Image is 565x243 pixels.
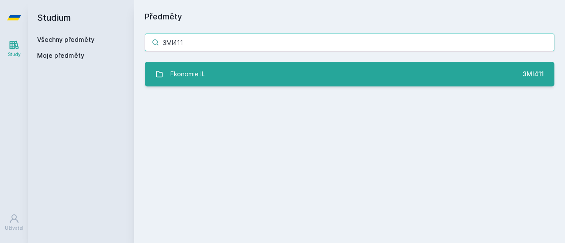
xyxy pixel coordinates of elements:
[170,65,205,83] div: Ekonomie II.
[37,36,94,43] a: Všechny předměty
[37,51,84,60] span: Moje předměty
[8,51,21,58] div: Study
[2,35,26,62] a: Study
[2,209,26,236] a: Uživatel
[5,225,23,232] div: Uživatel
[145,11,554,23] h1: Předměty
[523,70,544,79] div: 3MI411
[145,34,554,51] input: Název nebo ident předmětu…
[145,62,554,86] a: Ekonomie II. 3MI411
